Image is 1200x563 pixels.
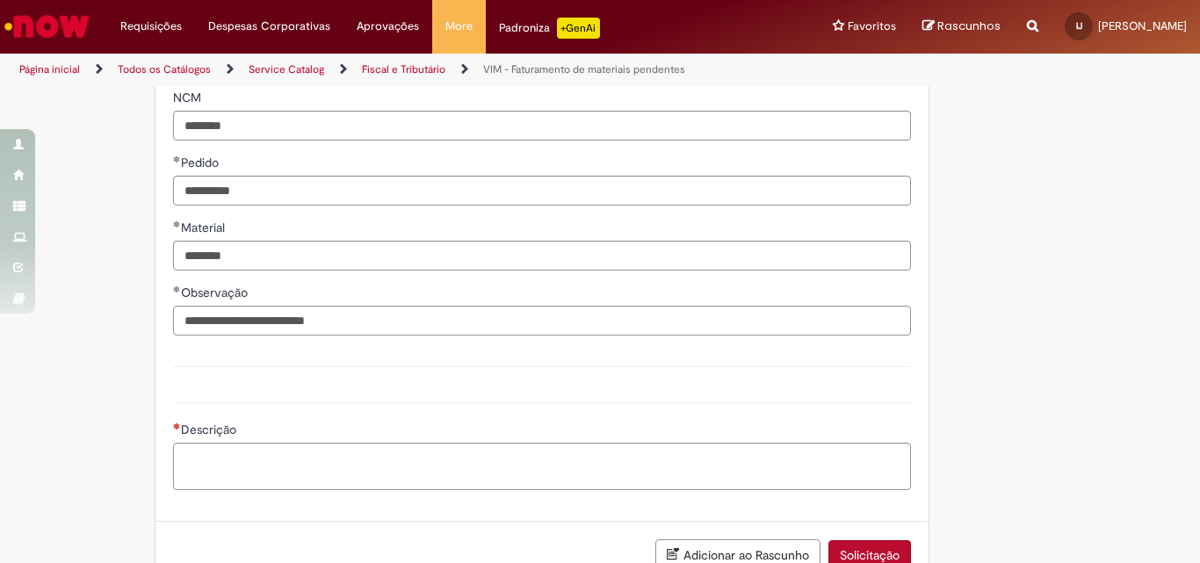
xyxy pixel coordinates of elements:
[499,18,600,39] div: Padroniza
[118,62,211,76] a: Todos os Catálogos
[19,62,80,76] a: Página inicial
[848,18,896,35] span: Favoritos
[1076,20,1082,32] span: IJ
[208,18,330,35] span: Despesas Corporativas
[173,155,181,162] span: Obrigatório Preenchido
[249,62,324,76] a: Service Catalog
[173,220,181,227] span: Obrigatório Preenchido
[181,155,222,170] span: Pedido
[173,111,911,141] input: NCM
[922,18,1001,35] a: Rascunhos
[2,9,92,44] img: ServiceNow
[173,306,911,336] input: Observação
[362,62,445,76] a: Fiscal e Tributário
[181,220,228,235] span: Material
[173,176,911,206] input: Pedido
[173,422,181,429] span: Necessários
[173,443,911,490] textarea: Descrição
[120,18,182,35] span: Requisições
[173,241,911,271] input: Material
[181,422,240,437] span: Descrição
[181,285,251,300] span: Observação
[173,90,205,105] span: NCM
[557,18,600,39] p: +GenAi
[357,18,419,35] span: Aprovações
[173,285,181,292] span: Obrigatório Preenchido
[1098,18,1187,33] span: [PERSON_NAME]
[483,62,685,76] a: VIM - Faturamento de materiais pendentes
[13,54,787,86] ul: Trilhas de página
[937,18,1001,34] span: Rascunhos
[445,18,473,35] span: More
